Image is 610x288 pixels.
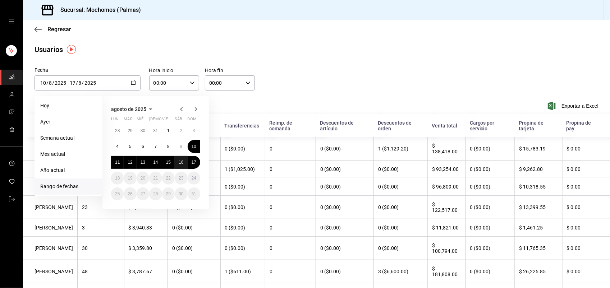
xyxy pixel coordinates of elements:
[514,178,562,196] th: $ 10,318.55
[514,260,562,283] th: $ 26,225.85
[111,106,146,112] span: agosto de 2025
[514,196,562,219] th: $ 13,399.55
[265,260,316,283] th: 0
[188,187,200,200] button: 31 de agosto de 2025
[220,196,265,219] th: 0 ($0.00)
[562,137,610,161] th: $ 0.00
[9,19,14,24] button: open drawer
[220,161,265,178] th: 1 ($1,025.00)
[220,137,265,161] th: 0 ($0.00)
[23,161,77,178] th: [PERSON_NAME]
[128,128,132,133] abbr: 29 de julio de 2025
[220,114,265,137] th: Transferencias
[35,66,141,74] div: Fecha
[465,260,515,283] th: 0 ($0.00)
[153,191,158,196] abbr: 28 de agosto de 2025
[562,178,610,196] th: $ 0.00
[54,80,66,86] input: Year
[188,156,200,169] button: 17 de agosto de 2025
[124,219,168,237] th: $ 3,940.33
[188,117,197,124] abbr: domingo
[373,260,427,283] th: 3 ($6,600.00)
[23,219,77,237] th: [PERSON_NAME]
[78,80,82,86] input: Month
[168,237,220,260] th: 0 ($0.00)
[562,237,610,260] th: $ 0.00
[427,260,465,283] th: $ 181,808.00
[265,219,316,237] th: 0
[265,237,316,260] th: 0
[175,156,187,169] button: 16 de agosto de 2025
[149,124,162,137] button: 31 de julio de 2025
[162,187,175,200] button: 29 de agosto de 2025
[265,137,316,161] th: 0
[23,237,77,260] th: [PERSON_NAME]
[562,114,610,137] th: Propina de pay
[67,80,69,86] span: -
[465,196,515,219] th: 0 ($0.00)
[111,117,119,124] abbr: lunes
[153,176,158,181] abbr: 21 de agosto de 2025
[180,128,182,133] abbr: 2 de agosto de 2025
[265,196,316,219] th: 0
[373,196,427,219] th: 0 ($0.00)
[115,160,120,165] abbr: 11 de agosto de 2025
[373,178,427,196] th: 0 ($0.00)
[142,144,144,149] abbr: 6 de agosto de 2025
[549,102,598,110] span: Exportar a Excel
[149,117,192,124] abbr: jueves
[153,128,158,133] abbr: 31 de julio de 2025
[128,191,132,196] abbr: 26 de agosto de 2025
[514,219,562,237] th: $ 1,461.25
[124,237,168,260] th: $ 3,359.80
[192,191,196,196] abbr: 31 de agosto de 2025
[124,124,136,137] button: 29 de julio de 2025
[149,172,162,185] button: 21 de agosto de 2025
[465,137,515,161] th: 0 ($0.00)
[35,146,102,162] li: Mes actual
[175,140,187,153] button: 9 de agosto de 2025
[465,237,515,260] th: 0 ($0.00)
[137,187,149,200] button: 27 de agosto de 2025
[465,219,515,237] th: 0 ($0.00)
[373,161,427,178] th: 0 ($0.00)
[316,137,373,161] th: 0 ($0.00)
[465,161,515,178] th: 0 ($0.00)
[141,191,145,196] abbr: 27 de agosto de 2025
[514,137,562,161] th: $ 15,783.19
[465,114,515,137] th: Cargos por servicio
[162,156,175,169] button: 15 de agosto de 2025
[167,144,170,149] abbr: 8 de agosto de 2025
[35,26,71,33] button: Regresar
[35,98,102,114] li: Hoy
[111,172,124,185] button: 18 de agosto de 2025
[180,144,182,149] abbr: 9 de agosto de 2025
[137,172,149,185] button: 20 de agosto de 2025
[188,172,200,185] button: 24 de agosto de 2025
[265,114,316,137] th: Reimp. de comanda
[427,114,465,137] th: Venta total
[220,178,265,196] th: 0 ($0.00)
[52,80,54,86] span: /
[141,128,145,133] abbr: 30 de julio de 2025
[514,237,562,260] th: $ 11,765.35
[40,80,46,86] input: Day
[115,191,120,196] abbr: 25 de agosto de 2025
[149,156,162,169] button: 14 de agosto de 2025
[175,187,187,200] button: 30 de agosto de 2025
[23,137,77,161] th: [PERSON_NAME]
[111,156,124,169] button: 11 de agosto de 2025
[115,176,120,181] abbr: 18 de agosto de 2025
[67,45,76,54] img: Tooltip marker
[124,117,132,124] abbr: martes
[166,160,171,165] abbr: 15 de agosto de 2025
[188,140,200,153] button: 10 de agosto de 2025
[35,44,63,55] div: Usuarios
[149,140,162,153] button: 7 de agosto de 2025
[562,260,610,283] th: $ 0.00
[149,187,162,200] button: 28 de agosto de 2025
[168,219,220,237] th: 0 ($0.00)
[137,124,149,137] button: 30 de julio de 2025
[166,191,171,196] abbr: 29 de agosto de 2025
[111,105,155,113] button: agosto de 2025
